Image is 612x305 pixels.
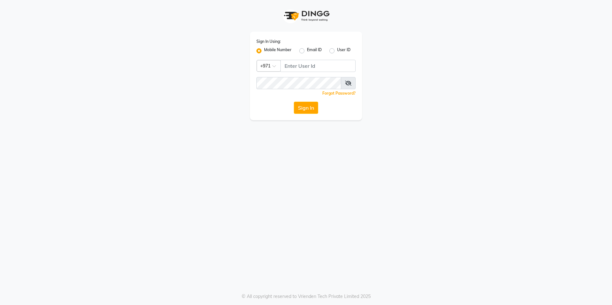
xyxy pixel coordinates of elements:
a: Forgot Password? [322,91,356,96]
button: Sign In [294,102,318,114]
label: Mobile Number [264,47,292,55]
input: Username [256,77,341,89]
label: User ID [337,47,350,55]
label: Sign In Using: [256,39,281,44]
label: Email ID [307,47,322,55]
input: Username [280,60,356,72]
img: logo1.svg [280,6,332,25]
